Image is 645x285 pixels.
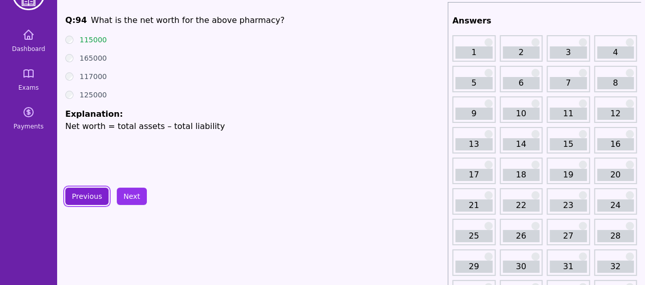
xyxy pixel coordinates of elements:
[503,46,540,59] a: 2
[503,169,540,181] a: 18
[503,230,540,242] a: 26
[455,77,493,89] a: 5
[597,169,634,181] a: 20
[550,108,587,120] a: 11
[80,90,107,100] label: 125000
[597,46,634,59] a: 4
[80,71,107,82] label: 117000
[550,77,587,89] a: 7
[4,22,53,59] a: Dashboard
[4,61,53,98] a: Exams
[597,261,634,273] a: 32
[18,84,39,92] span: Exams
[452,15,637,27] h2: Answers
[12,45,45,53] span: Dashboard
[117,188,147,205] button: Next
[80,35,107,45] label: 115000
[455,169,493,181] a: 17
[597,138,634,150] a: 16
[597,199,634,212] a: 24
[550,199,587,212] a: 23
[455,199,493,212] a: 21
[91,15,285,25] span: What is the net worth for the above pharmacy?
[550,46,587,59] a: 3
[550,138,587,150] a: 15
[503,199,540,212] a: 22
[455,230,493,242] a: 25
[503,138,540,150] a: 14
[65,120,444,133] p: Net worth = total assets – total liability
[65,188,109,205] button: Previous
[503,77,540,89] a: 6
[14,122,44,131] span: Payments
[550,169,587,181] a: 19
[550,230,587,242] a: 27
[65,14,87,27] h1: Q: 94
[503,261,540,273] a: 30
[65,109,123,119] span: Explanation:
[455,108,493,120] a: 9
[597,77,634,89] a: 8
[455,138,493,150] a: 13
[455,46,493,59] a: 1
[4,100,53,137] a: Payments
[503,108,540,120] a: 10
[455,261,493,273] a: 29
[550,261,587,273] a: 31
[80,53,107,63] label: 165000
[597,230,634,242] a: 28
[597,108,634,120] a: 12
